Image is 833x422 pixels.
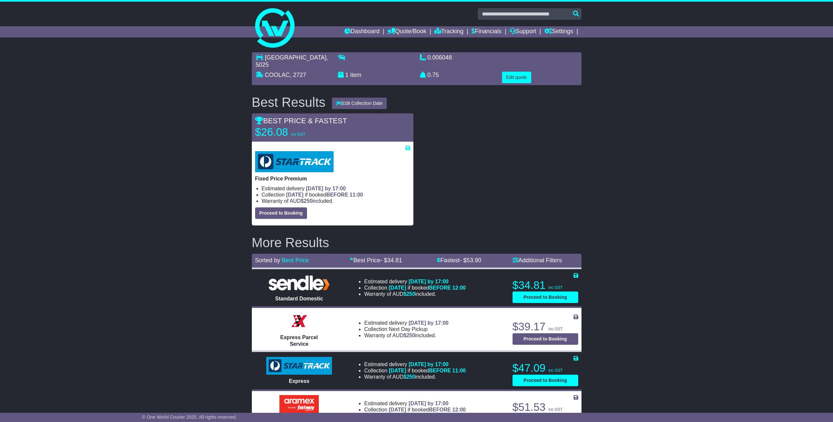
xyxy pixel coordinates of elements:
[513,320,578,333] p: $39.17
[452,368,466,373] span: 11:00
[404,333,415,338] span: $
[429,368,451,373] span: BEFORE
[389,368,406,373] span: [DATE]
[262,185,410,192] li: Estimated delivery
[513,375,578,386] button: Proceed to Booking
[255,126,337,139] p: $26.08
[549,327,563,331] span: inc GST
[364,278,466,285] li: Estimated delivery
[364,320,449,326] li: Estimated delivery
[364,291,466,297] li: Warranty of AUD included.
[142,414,237,420] span: © One World Courier 2025. All rights reserved.
[364,285,466,291] li: Collection
[510,26,536,37] a: Support
[544,26,573,37] a: Settings
[404,291,415,297] span: $
[255,176,410,182] p: Fixed Price Premium
[290,72,306,78] span: , 2727
[286,192,363,198] span: if booked
[452,407,466,412] span: 12:00
[266,357,332,375] img: StarTrack: Express
[549,368,563,373] span: inc GST
[406,374,415,380] span: 250
[549,285,563,290] span: inc GST
[427,72,439,78] span: 0.75
[255,257,280,264] span: Sorted by
[345,72,349,78] span: 1
[255,151,334,172] img: StarTrack: Fixed Price Premium
[406,333,415,338] span: 250
[289,311,309,331] img: Border Express: Express Parcel Service
[389,285,466,291] span: if booked
[408,279,449,284] span: [DATE] by 17:00
[364,361,466,367] li: Estimated delivery
[350,257,402,264] a: Best Price- $34.81
[406,291,415,297] span: 250
[350,192,363,198] span: 11:00
[389,285,406,291] span: [DATE]
[265,72,290,78] span: COOLAC
[502,72,531,83] button: Edit quote
[389,326,427,332] span: Next Day Pickup
[275,296,323,301] span: Standard Domestic
[286,192,303,198] span: [DATE]
[332,98,387,109] button: Edit Collection Date
[513,257,562,264] a: Additional Filters
[513,333,578,345] button: Proceed to Booking
[252,235,581,250] h2: More Results
[289,378,309,384] span: Express
[549,407,563,412] span: inc GST
[265,54,326,61] span: [GEOGRAPHIC_DATA]
[389,407,466,412] span: if booked
[434,26,463,37] a: Tracking
[350,72,362,78] span: item
[280,335,318,346] span: Express Parcel Service
[387,26,426,37] a: Quote/Book
[364,326,449,332] li: Collection
[389,368,466,373] span: if booked
[408,401,449,406] span: [DATE] by 17:00
[255,117,347,125] span: BEST PRICE & FASTEST
[387,257,402,264] span: 34.81
[408,320,449,326] span: [DATE] by 17:00
[255,207,307,219] button: Proceed to Booking
[266,274,332,292] img: Sendle: Standard Domestic
[304,198,313,204] span: 250
[429,407,451,412] span: BEFORE
[452,285,466,291] span: 12:00
[306,186,346,191] span: [DATE] by 17:00
[364,400,466,407] li: Estimated delivery
[427,54,452,61] span: 0.006048
[364,407,466,413] li: Collection
[429,285,451,291] span: BEFORE
[467,257,481,264] span: 53.90
[249,95,329,109] div: Best Results
[282,257,309,264] a: Best Price
[513,401,578,414] p: $51.53
[364,332,449,339] li: Warranty of AUD included.
[262,198,410,204] li: Warranty of AUD included.
[291,132,305,137] span: inc GST
[301,198,313,204] span: $
[471,26,501,37] a: Financials
[513,362,578,375] p: $47.09
[364,374,466,380] li: Warranty of AUD included.
[404,374,415,380] span: $
[380,257,402,264] span: - $
[513,292,578,303] button: Proceed to Booking
[437,257,481,264] a: Fastest- $53.90
[460,257,481,264] span: - $
[408,362,449,367] span: [DATE] by 17:00
[389,407,406,412] span: [DATE]
[344,26,380,37] a: Dashboard
[326,192,348,198] span: BEFORE
[513,279,578,292] p: $34.81
[256,54,328,68] span: , 5025
[364,367,466,374] li: Collection
[279,395,319,415] img: Aramex: Signature required
[262,192,410,198] li: Collection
